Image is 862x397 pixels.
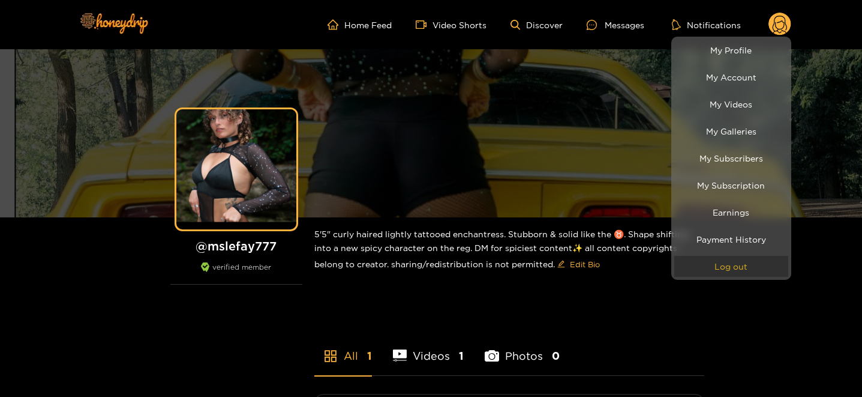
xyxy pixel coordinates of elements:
[674,40,788,61] a: My Profile
[674,229,788,250] a: Payment History
[674,202,788,223] a: Earnings
[674,256,788,277] button: Log out
[674,121,788,142] a: My Galleries
[674,148,788,169] a: My Subscribers
[674,67,788,88] a: My Account
[674,94,788,115] a: My Videos
[674,175,788,196] a: My Subscription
